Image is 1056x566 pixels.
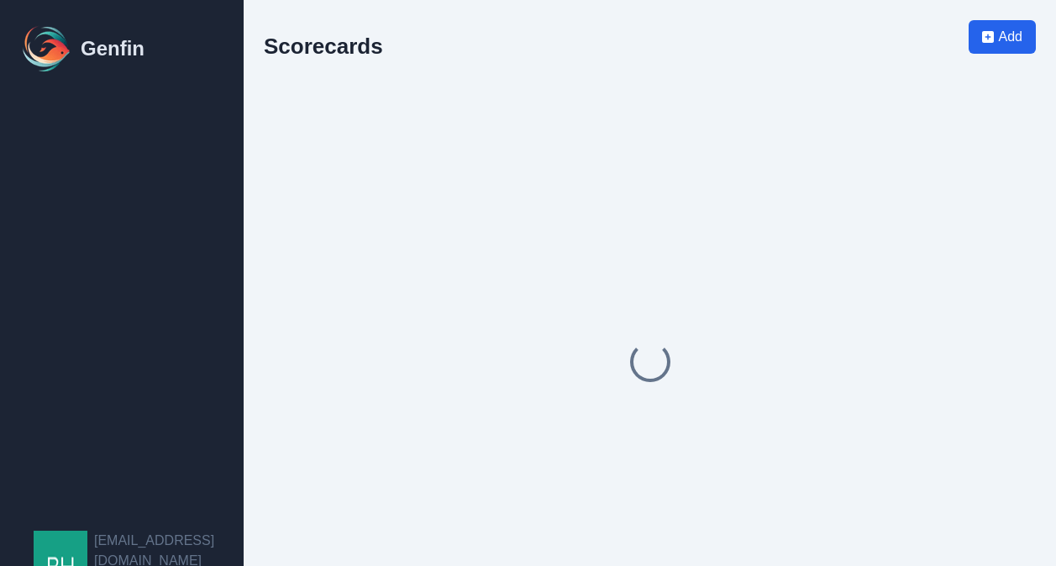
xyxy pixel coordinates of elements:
h1: Genfin [81,35,144,62]
h2: Scorecards [264,34,383,59]
img: Logo [20,22,74,76]
span: Add [999,27,1022,47]
a: Add [969,20,1036,79]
